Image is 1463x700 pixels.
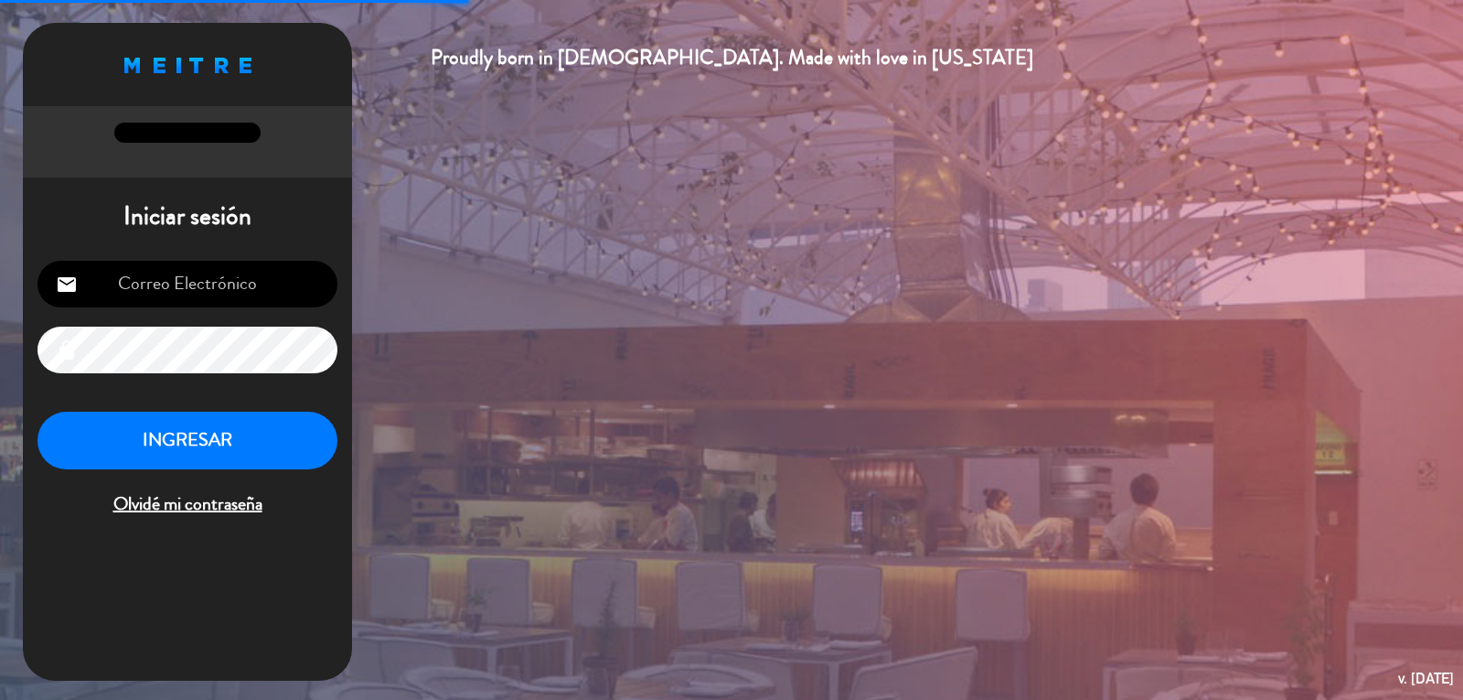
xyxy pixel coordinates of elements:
div: v. [DATE] [1398,666,1454,691]
i: email [56,274,78,296]
input: Correo Electrónico [37,261,337,307]
span: Olvidé mi contraseña [37,490,337,520]
h1: Iniciar sesión [23,201,352,232]
button: INGRESAR [37,412,337,469]
i: lock [56,339,78,361]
